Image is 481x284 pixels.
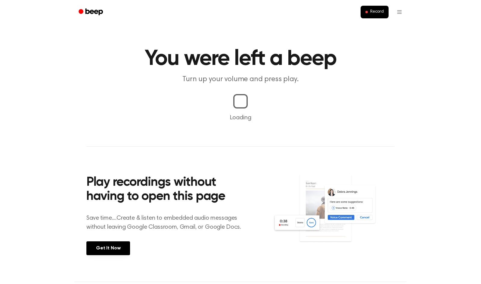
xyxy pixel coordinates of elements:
[86,214,249,232] p: Save time....Create & listen to embedded audio messages without leaving Google Classroom, Gmail, ...
[86,48,395,70] h1: You were left a beep
[86,241,130,255] a: Get It Now
[74,6,108,18] a: Beep
[392,5,407,19] button: Open menu
[86,176,249,204] h2: Play recordings without having to open this page
[273,174,395,255] img: Voice Comments on Docs and Recording Widget
[125,75,356,84] p: Turn up your volume and press play.
[370,9,384,15] span: Record
[361,6,389,18] button: Record
[7,113,474,122] p: Loading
